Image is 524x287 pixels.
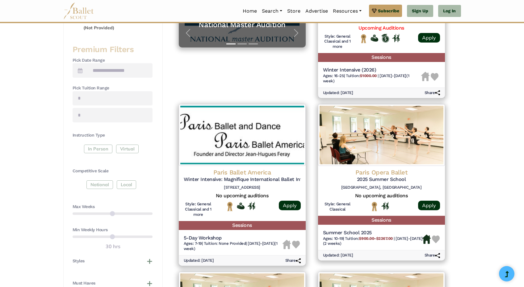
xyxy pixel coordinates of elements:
h5: No upcoming auditions [184,193,301,199]
img: In Person [381,202,389,210]
a: Home [240,5,259,18]
h4: Styles [73,258,85,264]
span: Subscribe [378,7,399,14]
h6: | | [323,236,423,247]
a: Upcoming Auditions [358,25,404,31]
button: Must Haves [73,280,153,286]
label: Filter by My Age [73,16,153,31]
img: Heart [432,236,440,243]
h5: Sessions [318,53,445,62]
h5: Winter Intensive (2026) [323,67,421,73]
h4: Paris Opera Ballet [323,168,440,176]
h4: Must Haves [73,280,95,286]
h6: | | [323,73,421,84]
h6: [STREET_ADDRESS] [184,185,301,190]
small: (Not Provided) [83,25,114,31]
a: Apply [418,33,440,43]
h6: Share [425,90,440,96]
h4: Pick Date Range [73,57,153,64]
h4: Max Weeks [73,204,153,210]
h3: Premium Filters [73,44,153,55]
img: Offers Scholarship [381,34,389,43]
img: Logo [318,104,445,166]
h6: Share [425,253,440,258]
h6: Updated: [DATE] [323,90,353,96]
a: National Master Audition [185,20,300,30]
h4: Paris Ballet America [184,168,301,176]
span: Tuition: [346,73,378,78]
h5: No upcoming auditions [323,193,440,199]
h5: Summer School 2025 [323,230,423,236]
span: Ages: 7-19 [184,241,202,246]
h4: Competitive Scale [73,168,153,174]
img: Housing Unavailable [421,72,430,81]
img: Heart [431,73,438,81]
b: $900.00-$2267.00 [359,236,392,241]
h6: Updated: [DATE] [323,253,353,258]
h5: 2025 Summer School [323,176,440,183]
h6: Updated: [DATE] [184,258,214,263]
button: Styles [73,258,153,264]
h6: [GEOGRAPHIC_DATA], [GEOGRAPHIC_DATA] [323,185,440,190]
output: 30 hrs [106,243,120,251]
h4: Min Weekly Hours [73,227,153,233]
img: National [360,34,367,43]
img: Offers Financial Aid [371,35,378,41]
a: Apply [418,201,440,210]
a: Subscribe [369,5,402,17]
h4: Instruction Type [73,132,153,138]
span: [DATE]-[DATE] (1 week) [323,73,409,83]
img: Heart [292,241,300,248]
a: Apply [279,201,301,210]
button: Slide 2 [237,40,247,47]
img: National [226,202,234,211]
h6: Share [285,258,301,263]
img: Housing Available [422,235,431,244]
span: Ages: 10-19 [323,236,343,241]
img: In Person [392,34,400,42]
a: Store [285,5,303,18]
a: Sign Up [407,5,433,17]
a: Search [259,5,285,18]
span: Tuition: [345,236,394,241]
span: Ages: 16-25 [323,73,344,78]
h5: 5-Day Workshop [184,235,283,241]
a: Resources [330,5,364,18]
img: In Person [248,202,255,210]
img: gem.svg [372,7,377,14]
h4: Pick Tuition Range [73,85,153,91]
span: [DATE]-[DATE] (1 week) [184,241,278,251]
a: Advertise [303,5,330,18]
img: Offers Financial Aid [237,203,245,209]
h6: | | [184,241,283,252]
h6: Style: General Classical and 1 more [184,202,213,217]
h5: Sessions [318,216,445,225]
button: Slide 3 [249,40,258,47]
a: Log In [438,5,461,17]
span: Tuition: None Provided [204,241,246,246]
img: National [371,202,378,211]
span: [DATE]-[DATE] (2 weeks) [323,236,423,246]
h5: Winter Intensive: Magnifique International Ballet Intensive [184,176,301,183]
h5: Sessions [179,221,306,230]
b: $1000.00 [360,73,376,78]
h6: Style: General Classical [323,202,352,212]
img: Housing Unavailable [283,240,291,249]
h6: Style: General Classical and 1 more [323,34,352,50]
button: Slide 1 [226,40,236,47]
img: Logo [179,104,306,166]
